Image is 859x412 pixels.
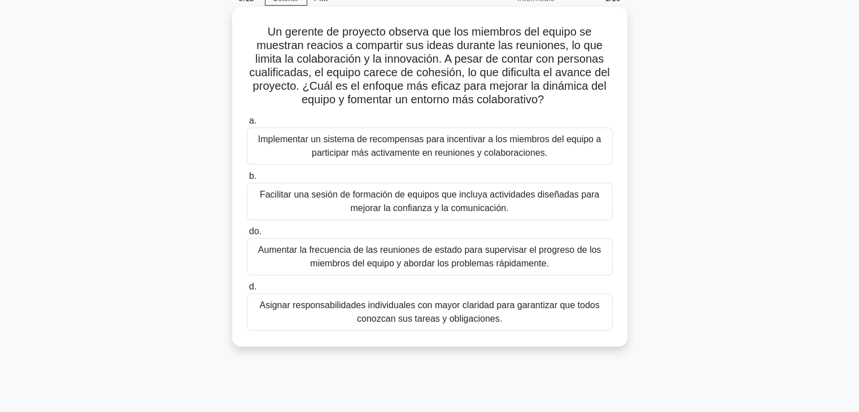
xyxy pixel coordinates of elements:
[249,226,261,236] font: do.
[249,116,256,125] font: a.
[259,300,599,323] font: Asignar responsabilidades individuales con mayor claridad para garantizar que todos conozcan sus ...
[260,190,599,213] font: Facilitar una sesión de formación de equipos que incluya actividades diseñadas para mejorar la co...
[249,25,609,106] font: Un gerente de proyecto observa que los miembros del equipo se muestran reacios a compartir sus id...
[258,245,601,268] font: Aumentar la frecuencia de las reuniones de estado para supervisar el progreso de los miembros del...
[249,282,256,291] font: d.
[249,171,256,181] font: b.
[258,134,601,157] font: Implementar un sistema de recompensas para incentivar a los miembros del equipo a participar más ...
